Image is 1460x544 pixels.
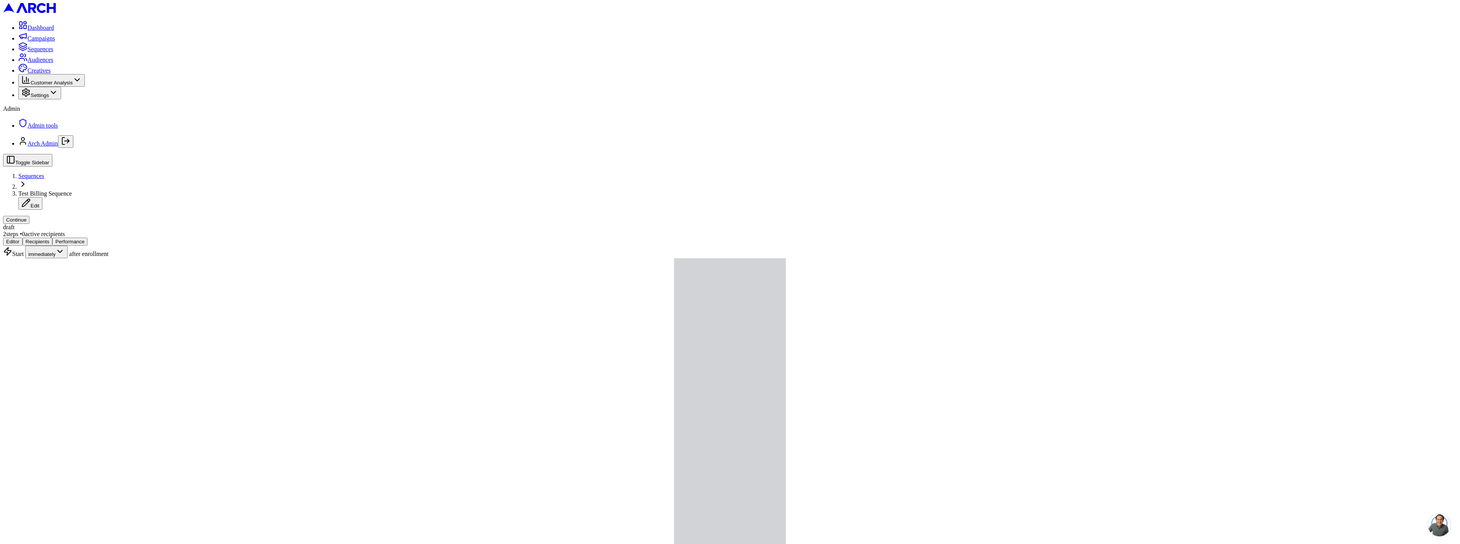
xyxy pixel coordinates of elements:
[31,203,39,209] span: Edit
[18,87,61,99] button: Settings
[15,160,49,165] span: Toggle Sidebar
[18,35,55,42] a: Campaigns
[18,197,42,210] button: Edit
[3,246,1457,258] div: Start after enrollment
[3,105,1457,112] div: Admin
[1428,513,1451,536] a: Open chat
[3,154,52,167] button: Toggle Sidebar
[18,74,85,87] button: Customer Analysis
[31,92,49,98] span: Settings
[3,231,65,237] span: 2 steps • 0 active recipients
[3,216,29,224] button: Continue
[3,224,1457,231] div: draft
[52,238,87,246] button: Performance
[18,173,44,179] a: Sequences
[58,135,73,148] button: Log out
[28,24,54,31] span: Dashboard
[28,122,58,129] span: Admin tools
[3,173,1457,210] nav: breadcrumb
[18,57,53,63] a: Audiences
[25,246,68,258] button: immediately
[28,140,58,147] a: Arch Admin
[31,80,73,86] span: Customer Analysis
[23,238,52,246] button: Recipients
[3,238,23,246] button: Editor
[18,46,53,52] a: Sequences
[28,46,53,52] span: Sequences
[28,35,55,42] span: Campaigns
[18,24,54,31] a: Dashboard
[18,190,72,197] span: Test Billing Sequence
[18,67,50,74] a: Creatives
[18,122,58,129] a: Admin tools
[28,67,50,74] span: Creatives
[28,57,53,63] span: Audiences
